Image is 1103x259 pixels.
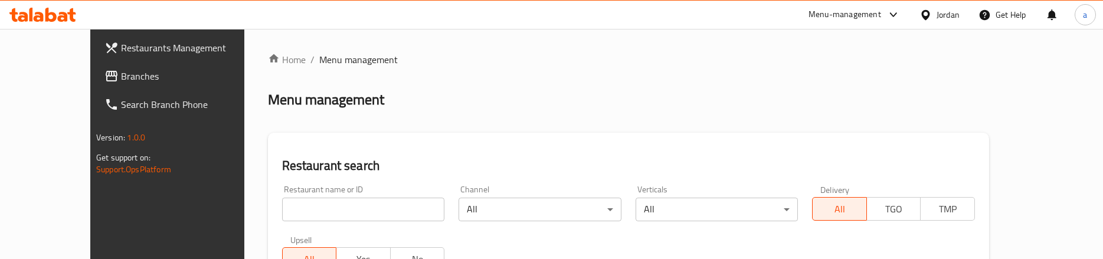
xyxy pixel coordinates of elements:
span: Version: [96,130,125,145]
input: Search for restaurant name or ID.. [282,198,445,221]
button: TMP [920,197,975,221]
span: TMP [925,201,970,218]
span: Restaurants Management [121,41,265,55]
a: Support.OpsPlatform [96,162,171,177]
nav: breadcrumb [268,53,989,67]
a: Branches [95,62,274,90]
div: All [459,198,621,221]
span: Get support on: [96,150,150,165]
h2: Restaurant search [282,157,975,175]
div: Jordan [937,8,960,21]
button: All [812,197,867,221]
a: Restaurants Management [95,34,274,62]
span: Menu management [319,53,398,67]
li: / [310,53,315,67]
label: Delivery [820,185,850,194]
div: All [636,198,798,221]
h2: Menu management [268,90,384,109]
span: All [817,201,862,218]
span: Search Branch Phone [121,97,265,112]
button: TGO [866,197,921,221]
label: Upsell [290,235,312,244]
span: Branches [121,69,265,83]
div: Menu-management [809,8,881,22]
span: 1.0.0 [127,130,145,145]
span: TGO [872,201,917,218]
a: Search Branch Phone [95,90,274,119]
a: Home [268,53,306,67]
span: a [1083,8,1087,21]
